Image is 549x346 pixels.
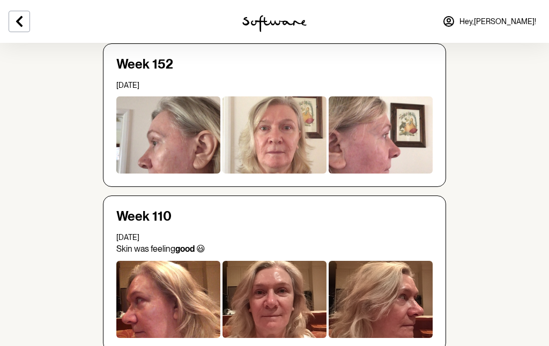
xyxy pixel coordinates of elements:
[175,244,195,254] strong: good
[116,81,139,89] span: [DATE]
[116,233,139,242] span: [DATE]
[242,15,307,32] img: software logo
[116,209,433,224] h4: Week 110
[116,57,433,72] h4: Week 152
[459,17,536,26] span: Hey, [PERSON_NAME] !
[116,244,433,254] p: Skin was feeling 😃
[436,9,543,34] a: Hey,[PERSON_NAME]!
